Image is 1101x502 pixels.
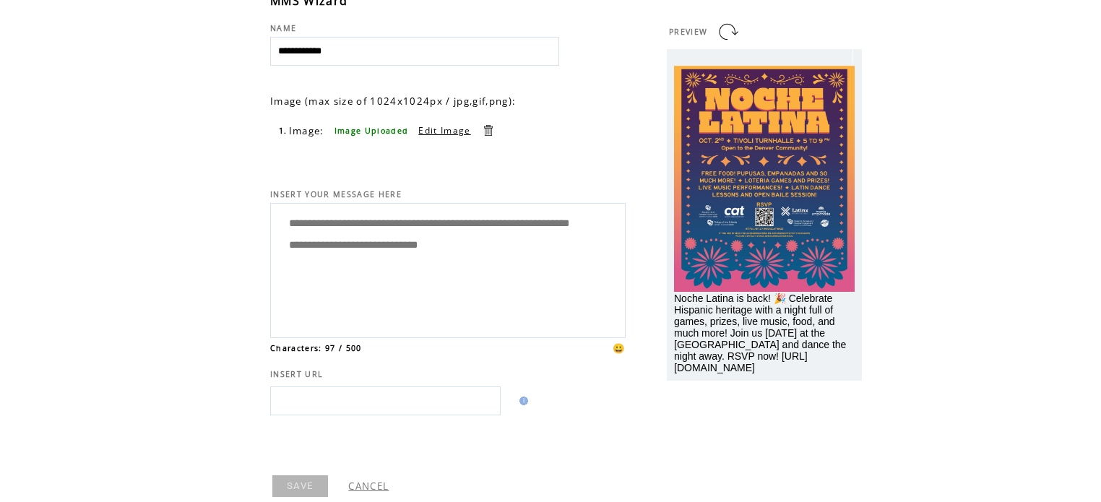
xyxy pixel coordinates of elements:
a: CANCEL [348,480,389,493]
span: PREVIEW [669,27,707,37]
span: 1. [279,126,288,136]
span: INSERT YOUR MESSAGE HERE [270,189,402,199]
span: Noche Latina is back! 🎉 Celebrate Hispanic heritage with a night full of games, prizes, live musi... [674,293,846,373]
a: Edit Image [418,124,470,137]
span: Image: [289,124,324,137]
span: Characters: 97 / 500 [270,343,362,353]
span: Image Uploaded [334,126,409,136]
span: INSERT URL [270,369,323,379]
a: SAVE [272,475,328,497]
span: 😀 [613,342,626,355]
span: NAME [270,23,296,33]
a: Delete this item [481,124,495,137]
img: help.gif [515,397,528,405]
span: Image (max size of 1024x1024px / jpg,gif,png): [270,95,516,108]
